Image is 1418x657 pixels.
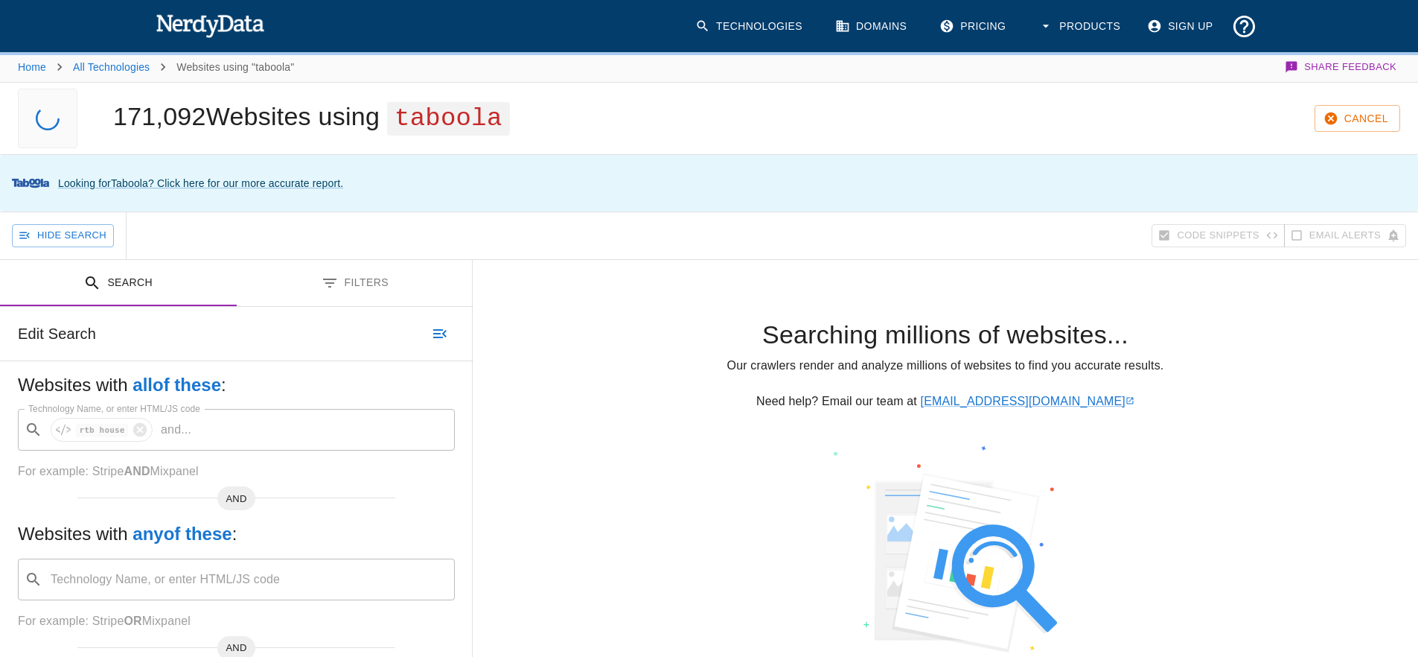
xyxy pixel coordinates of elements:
b: any of these [132,524,231,544]
button: Filters [237,260,473,307]
label: Technology Name, or enter HTML/JS code [28,402,200,415]
span: taboola [387,102,510,136]
a: Technologies [686,7,814,45]
b: AND [124,465,150,477]
b: all of these [132,375,221,395]
span: AND [217,492,256,507]
nav: breadcrumb [18,52,294,82]
p: For example: Stripe Mixpanel [18,463,455,480]
a: [EMAIL_ADDRESS][DOMAIN_NAME] [921,395,1134,407]
button: Cancel [1315,105,1400,133]
p: For example: Stripe Mixpanel [18,612,455,630]
button: Products [1029,7,1132,45]
h1: 171,092 Websites using [113,102,510,130]
button: Hide Search [12,224,114,247]
span: AND [217,641,256,656]
b: OR [124,615,141,627]
a: All Technologies [73,61,150,73]
button: Share Feedback [1283,52,1400,82]
h5: Websites with : [18,522,455,546]
a: Domains [826,7,919,45]
p: Our crawlers render and analyze millions of websites to find you accurate results. Need help? Ema... [496,357,1394,410]
button: Support and Documentation [1225,7,1263,45]
a: Home [18,61,46,73]
a: Sign Up [1138,7,1224,45]
p: and ... [155,421,197,439]
h5: Websites with : [18,373,455,397]
h4: Searching millions of websites... [496,320,1394,351]
img: NerdyData.com [156,10,265,40]
h6: Edit Search [18,322,96,346]
p: Websites using "taboola" [176,60,294,74]
a: Pricing [930,7,1018,45]
div: Looking for Taboola ? Click here for our more accurate report. [58,170,343,197]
